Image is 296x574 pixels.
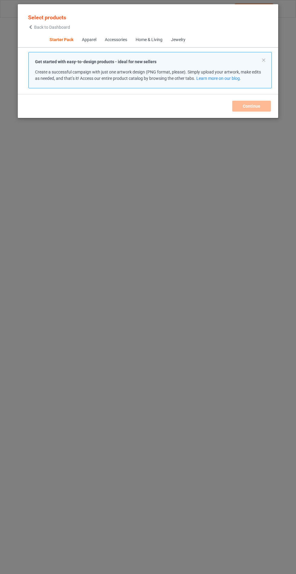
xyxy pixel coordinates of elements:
[28,14,66,21] span: Select products
[171,37,185,43] div: Jewelry
[135,37,162,43] div: Home & Living
[34,25,70,30] span: Back to Dashboard
[196,76,241,81] a: Learn more on our blog.
[45,33,77,47] span: Starter Pack
[82,37,96,43] div: Apparel
[35,59,156,64] strong: Get started with easy-to-design products - ideal for new sellers
[105,37,127,43] div: Accessories
[35,70,261,81] span: Create a successful campaign with just one artwork design (PNG format, please). Simply upload you...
